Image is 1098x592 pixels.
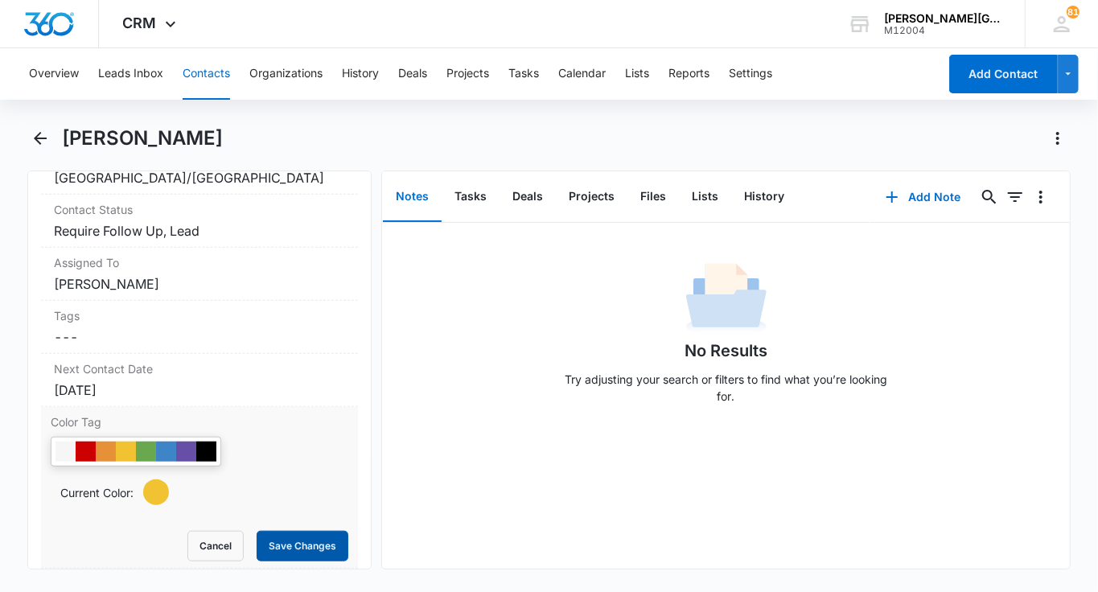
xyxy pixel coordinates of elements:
button: Save Changes [257,531,348,561]
dd: [PERSON_NAME] [54,274,345,294]
button: Lists [625,48,649,100]
button: Tasks [508,48,539,100]
dd: Require Follow Up, Lead [54,221,345,240]
button: Actions [1045,125,1071,151]
dd: --- [54,327,345,347]
div: #674ea7 [176,442,196,462]
label: Tags [54,307,345,324]
label: Color Tag [51,413,348,430]
button: Overflow Menu [1028,184,1054,210]
div: Next Contact Date[DATE] [41,354,358,407]
button: Calendar [558,48,606,100]
div: account name [884,12,1001,25]
h1: No Results [685,339,767,363]
div: #F6F6F6 [56,442,76,462]
img: No Data [686,258,767,339]
div: #CC0000 [76,442,96,462]
button: Reports [668,48,709,100]
button: Organizations [249,48,323,100]
button: History [731,172,797,222]
div: #6aa84f [136,442,156,462]
span: 81 [1067,6,1079,18]
label: Next Contact Date [54,360,345,377]
button: Contacts [183,48,230,100]
div: account id [884,25,1001,36]
button: Files [627,172,679,222]
label: Contact Status [54,201,345,218]
button: Filters [1002,184,1028,210]
button: Tasks [442,172,500,222]
div: Contact StatusRequire Follow Up, Lead [41,195,358,248]
button: Notes [383,172,442,222]
div: #000000 [196,442,216,462]
div: #3d85c6 [156,442,176,462]
div: Tags--- [41,301,358,354]
button: Projects [446,48,489,100]
button: Search... [977,184,1002,210]
div: #f1c232 [116,442,136,462]
button: Overview [29,48,79,100]
dd: [GEOGRAPHIC_DATA]/[GEOGRAPHIC_DATA] [54,168,345,187]
button: Lists [679,172,731,222]
div: notifications count [1067,6,1079,18]
button: Add Note [870,178,977,216]
p: Current Color: [60,484,134,501]
button: Settings [729,48,772,100]
button: Projects [556,172,627,222]
div: Assigned To[PERSON_NAME] [41,248,358,301]
button: Back [27,125,52,151]
button: Deals [500,172,556,222]
button: Cancel [187,531,244,561]
p: Try adjusting your search or filters to find what you’re looking for. [557,371,895,405]
div: [DATE] [54,380,345,400]
button: Leads Inbox [98,48,163,100]
label: Assigned To [54,254,345,271]
button: Deals [398,48,427,100]
h1: [PERSON_NAME] [62,126,223,150]
button: History [342,48,379,100]
button: Add Contact [949,55,1058,93]
span: CRM [123,14,157,31]
div: #e69138 [96,442,116,462]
